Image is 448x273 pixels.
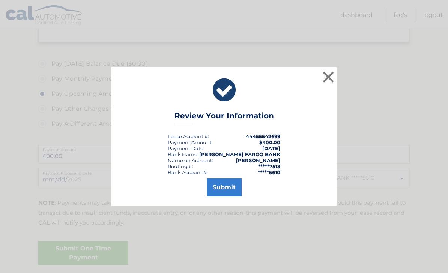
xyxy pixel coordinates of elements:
button: Submit [207,178,242,196]
strong: [PERSON_NAME] [236,157,280,163]
span: Payment Date [168,145,203,151]
div: Bank Name: [168,151,198,157]
div: Name on Account: [168,157,213,163]
div: Bank Account #: [168,169,208,175]
span: $400.00 [259,139,280,145]
h3: Review Your Information [174,111,274,124]
button: × [321,69,336,84]
span: [DATE] [262,145,280,151]
div: Routing #: [168,163,193,169]
div: : [168,145,204,151]
div: Payment Amount: [168,139,213,145]
strong: 44455542699 [246,133,280,139]
div: Lease Account #: [168,133,209,139]
strong: [PERSON_NAME] FARGO BANK [199,151,280,157]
